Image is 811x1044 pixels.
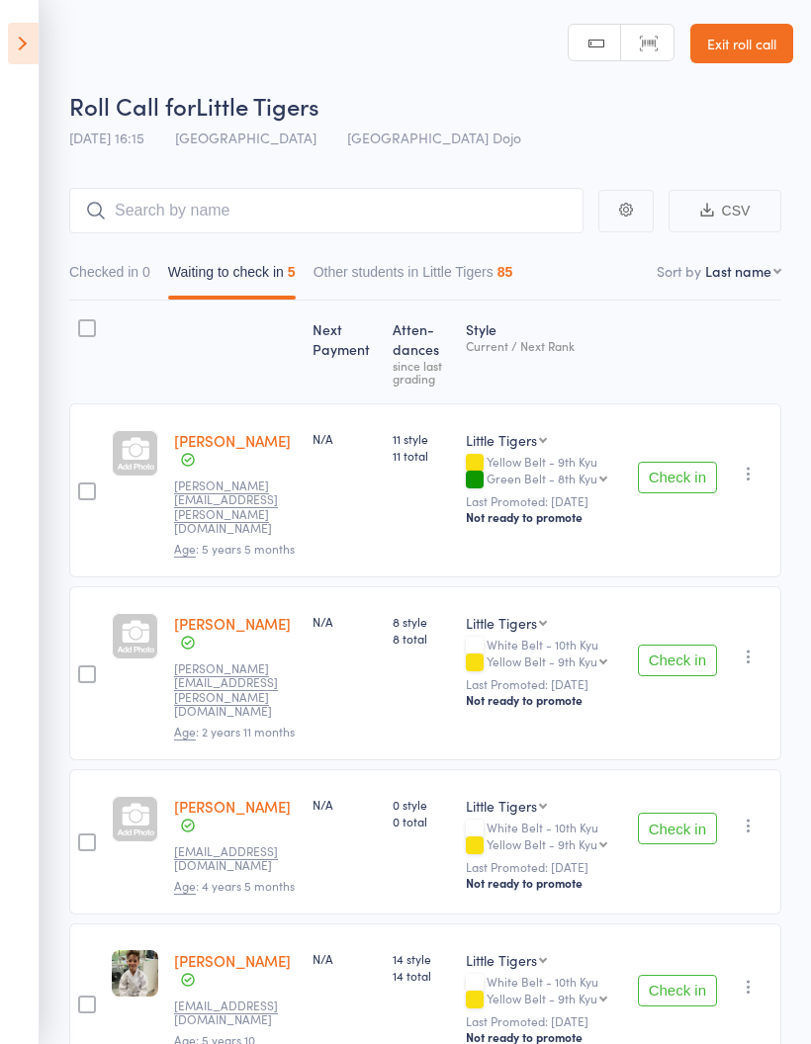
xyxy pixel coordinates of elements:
a: [PERSON_NAME] [174,796,291,817]
button: Check in [638,462,717,493]
div: 5 [288,264,296,280]
img: image1747436204.png [112,950,158,997]
div: Yellow Belt - 9th Kyu [487,654,597,667]
span: 11 total [393,447,450,464]
div: White Belt - 10th Kyu [466,821,622,854]
button: Other students in Little Tigers85 [314,254,513,300]
div: Green Belt - 8th Kyu [487,472,597,484]
div: Little Tigers [466,950,537,970]
button: Waiting to check in5 [168,254,296,300]
span: 8 style [393,613,450,630]
div: 0 [142,264,150,280]
span: 14 style [393,950,450,967]
div: Little Tigers [466,613,537,633]
small: Alana.dooley@icloud.com [174,661,297,719]
button: Checked in0 [69,254,150,300]
small: Kayleighroberts@outlook.com [174,999,297,1027]
span: [GEOGRAPHIC_DATA] [175,128,316,147]
div: since last grading [393,359,450,385]
a: [PERSON_NAME] [174,613,291,634]
div: Yellow Belt - 9th Kyu [487,837,597,850]
a: [PERSON_NAME] [174,430,291,451]
div: Atten­dances [385,309,458,394]
span: 0 style [393,796,450,813]
div: Style [458,309,630,394]
a: Exit roll call [690,24,793,63]
button: Check in [638,813,717,844]
div: Little Tigers [466,796,537,816]
div: Yellow Belt - 9th Kyu [487,992,597,1004]
span: : 2 years 11 months [174,723,295,740]
span: Roll Call for [69,89,196,122]
small: Alana.dooley@icloud.com [174,478,297,536]
span: [GEOGRAPHIC_DATA] Dojo [347,128,521,147]
span: 8 total [393,630,450,647]
div: N/A [313,613,377,630]
div: N/A [313,950,377,967]
span: 0 total [393,813,450,829]
div: 85 [497,264,513,280]
a: [PERSON_NAME] [174,950,291,971]
div: Last name [705,261,771,281]
input: Search by name [69,188,584,233]
div: N/A [313,796,377,813]
button: Check in [638,975,717,1006]
span: 14 total [393,967,450,984]
div: White Belt - 10th Kyu [466,975,622,1008]
div: Not ready to promote [466,875,622,891]
span: Little Tigers [196,89,319,122]
div: Yellow Belt - 9th Kyu [466,455,622,488]
div: White Belt - 10th Kyu [466,638,622,671]
span: [DATE] 16:15 [69,128,144,147]
small: Last Promoted: [DATE] [466,1014,622,1028]
small: Last Promoted: [DATE] [466,494,622,508]
div: Current / Next Rank [466,339,622,352]
div: Not ready to promote [466,692,622,708]
div: N/A [313,430,377,447]
small: robjohnston911@hotmail.com [174,844,297,873]
span: 11 style [393,430,450,447]
div: Not ready to promote [466,509,622,525]
small: Last Promoted: [DATE] [466,860,622,874]
button: Check in [638,645,717,676]
div: Little Tigers [466,430,537,450]
label: Sort by [657,261,701,281]
div: Next Payment [305,309,385,394]
button: CSV [669,190,781,232]
span: : 4 years 5 months [174,877,295,895]
small: Last Promoted: [DATE] [466,677,622,691]
span: : 5 years 5 months [174,540,295,558]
